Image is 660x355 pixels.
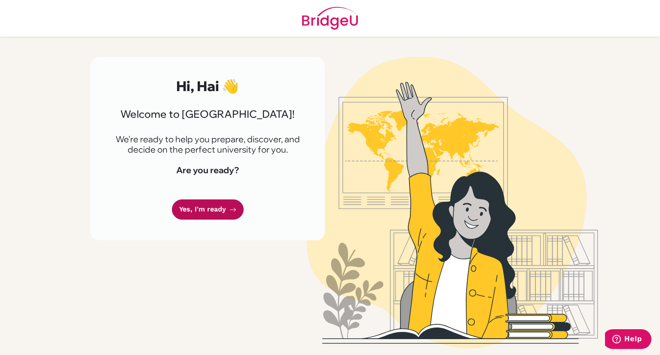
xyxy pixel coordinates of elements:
[111,165,304,175] h4: Are you ready?
[172,199,244,220] a: Yes, I'm ready
[605,329,651,351] iframe: Opens a widget where you can find more information
[111,108,304,120] h3: Welcome to [GEOGRAPHIC_DATA]!
[111,78,304,94] h2: Hi, Hai 👋
[111,134,304,155] p: We're ready to help you prepare, discover, and decide on the perfect university for you.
